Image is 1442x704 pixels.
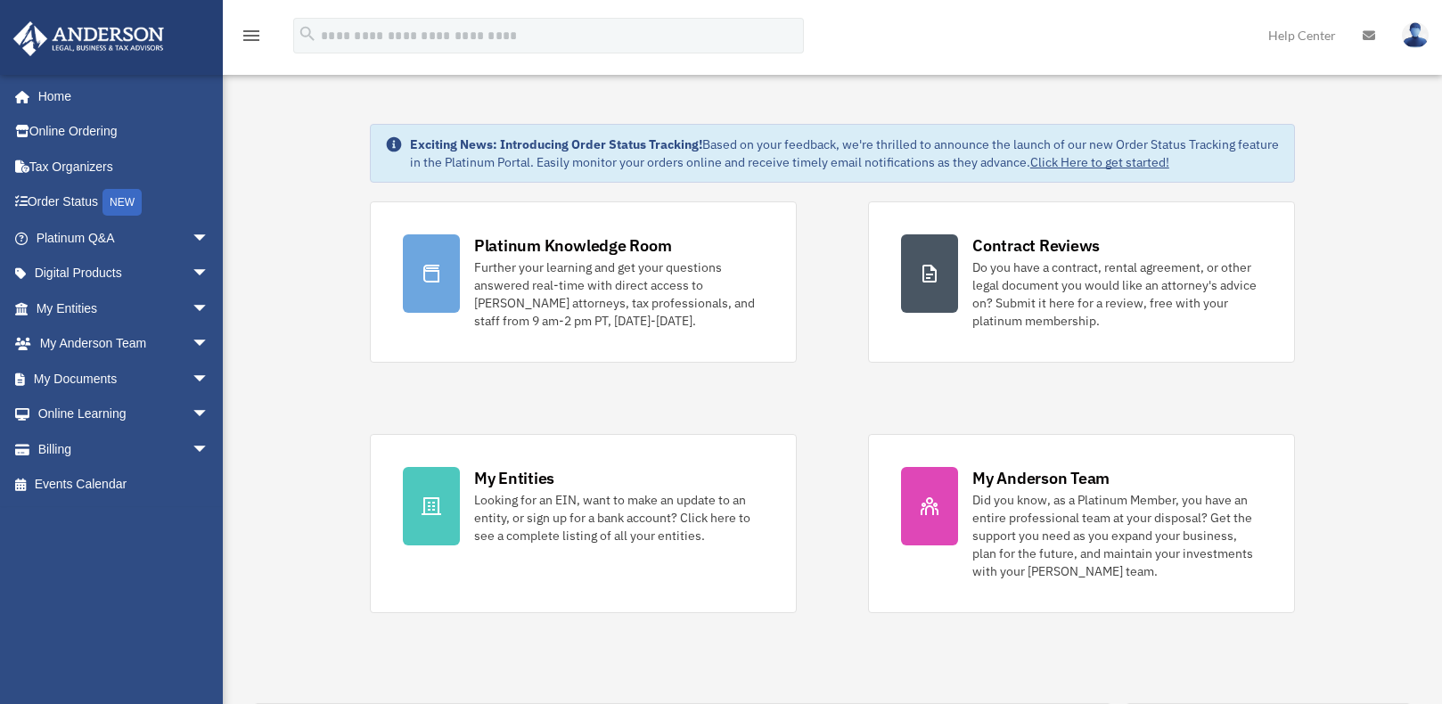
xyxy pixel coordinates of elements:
[241,31,262,46] a: menu
[972,491,1262,580] div: Did you know, as a Platinum Member, you have an entire professional team at your disposal? Get th...
[474,234,672,257] div: Platinum Knowledge Room
[1030,154,1169,170] a: Click Here to get started!
[12,256,236,291] a: Digital Productsarrow_drop_down
[474,491,764,544] div: Looking for an EIN, want to make an update to an entity, or sign up for a bank account? Click her...
[12,78,227,114] a: Home
[972,234,1100,257] div: Contract Reviews
[12,467,236,503] a: Events Calendar
[410,135,1280,171] div: Based on your feedback, we're thrilled to announce the launch of our new Order Status Tracking fe...
[410,136,702,152] strong: Exciting News: Introducing Order Status Tracking!
[12,326,236,362] a: My Anderson Teamarrow_drop_down
[474,258,764,330] div: Further your learning and get your questions answered real-time with direct access to [PERSON_NAM...
[192,291,227,327] span: arrow_drop_down
[12,220,236,256] a: Platinum Q&Aarrow_drop_down
[192,326,227,363] span: arrow_drop_down
[12,114,236,150] a: Online Ordering
[8,21,169,56] img: Anderson Advisors Platinum Portal
[12,431,236,467] a: Billingarrow_drop_down
[12,397,236,432] a: Online Learningarrow_drop_down
[298,24,317,44] i: search
[370,201,797,363] a: Platinum Knowledge Room Further your learning and get your questions answered real-time with dire...
[12,361,236,397] a: My Documentsarrow_drop_down
[972,467,1110,489] div: My Anderson Team
[192,361,227,397] span: arrow_drop_down
[868,434,1295,613] a: My Anderson Team Did you know, as a Platinum Member, you have an entire professional team at your...
[370,434,797,613] a: My Entities Looking for an EIN, want to make an update to an entity, or sign up for a bank accoun...
[868,201,1295,363] a: Contract Reviews Do you have a contract, rental agreement, or other legal document you would like...
[12,291,236,326] a: My Entitiesarrow_drop_down
[192,220,227,257] span: arrow_drop_down
[192,397,227,433] span: arrow_drop_down
[102,189,142,216] div: NEW
[241,25,262,46] i: menu
[972,258,1262,330] div: Do you have a contract, rental agreement, or other legal document you would like an attorney's ad...
[192,431,227,468] span: arrow_drop_down
[1402,22,1429,48] img: User Pic
[474,467,554,489] div: My Entities
[192,256,227,292] span: arrow_drop_down
[12,184,236,221] a: Order StatusNEW
[12,149,236,184] a: Tax Organizers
